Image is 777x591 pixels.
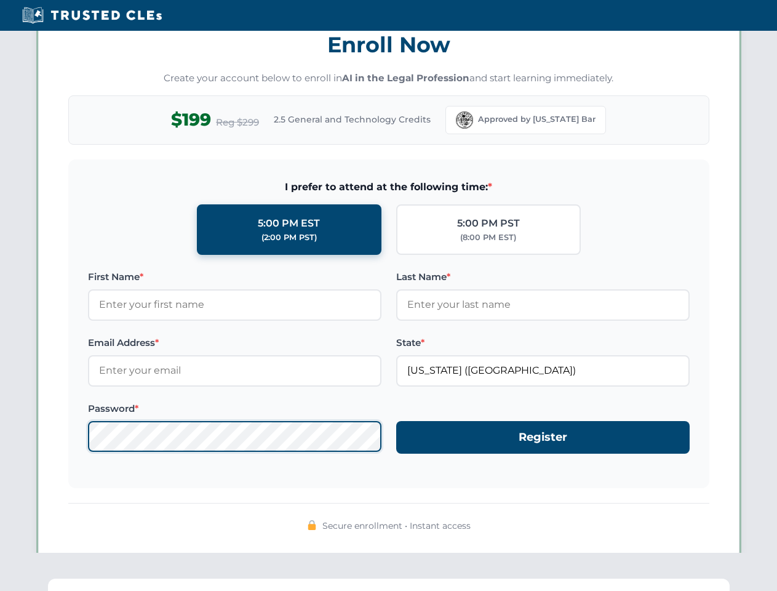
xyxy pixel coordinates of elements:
[478,113,596,126] span: Approved by [US_STATE] Bar
[88,336,381,350] label: Email Address
[88,289,381,320] input: Enter your first name
[258,215,320,231] div: 5:00 PM EST
[88,355,381,386] input: Enter your email
[88,270,381,284] label: First Name
[171,106,211,134] span: $199
[396,421,690,454] button: Register
[342,72,469,84] strong: AI in the Legal Profession
[396,270,690,284] label: Last Name
[216,115,259,130] span: Reg $299
[68,25,709,64] h3: Enroll Now
[88,401,381,416] label: Password
[396,289,690,320] input: Enter your last name
[456,111,473,129] img: Florida Bar
[261,231,317,244] div: (2:00 PM PST)
[68,71,709,86] p: Create your account below to enroll in and start learning immediately.
[18,6,165,25] img: Trusted CLEs
[88,179,690,195] span: I prefer to attend at the following time:
[460,231,516,244] div: (8:00 PM EST)
[274,113,431,126] span: 2.5 General and Technology Credits
[457,215,520,231] div: 5:00 PM PST
[307,520,317,530] img: 🔒
[322,519,471,533] span: Secure enrollment • Instant access
[396,336,690,350] label: State
[396,355,690,386] input: Florida (FL)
